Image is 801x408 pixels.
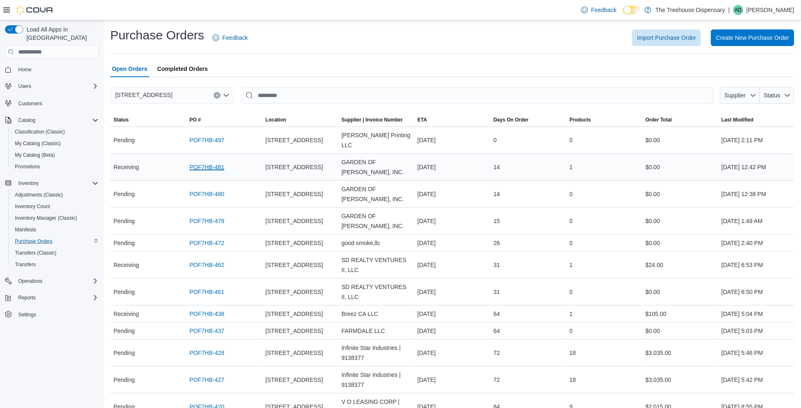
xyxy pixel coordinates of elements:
[12,162,99,172] span: Promotions
[12,248,99,258] span: Transfers (Classic)
[719,372,795,388] div: [DATE] 5:42 PM
[114,216,135,226] span: Pending
[8,161,102,172] button: Promotions
[15,152,55,158] span: My Catalog (Beta)
[637,34,696,42] span: Import Purchase Order
[719,257,795,273] div: [DATE] 6:53 PM
[719,306,795,322] div: [DATE] 5:04 PM
[110,113,186,126] button: Status
[266,375,323,385] span: [STREET_ADDRESS]
[12,127,68,137] a: Classification (Classic)
[494,309,500,319] span: 64
[15,178,42,188] button: Inventory
[2,80,102,92] button: Users
[12,213,99,223] span: Inventory Manager (Classic)
[414,306,490,322] div: [DATE]
[338,306,414,322] div: Breez CA LLC
[209,29,251,46] a: Feedback
[642,306,718,322] div: $105.00
[2,97,102,109] button: Customers
[15,64,99,75] span: Home
[15,238,53,245] span: Purchase Orders
[719,284,795,300] div: [DATE] 6:50 PM
[570,326,573,336] span: 0
[114,309,139,319] span: Receiving
[15,65,35,75] a: Home
[728,5,730,15] p: |
[266,117,286,123] div: Location
[8,126,102,138] button: Classification (Classic)
[494,162,500,172] span: 14
[414,235,490,251] div: [DATE]
[418,117,427,123] span: ETA
[414,284,490,300] div: [DATE]
[719,113,795,126] button: Last Modified
[18,66,31,73] span: Home
[656,5,725,15] p: The Treehouse Dispensary
[642,372,718,388] div: $3,035.00
[632,29,701,46] button: Import Purchase Order
[494,117,529,123] span: Days On Order
[12,236,99,246] span: Purchase Orders
[414,257,490,273] div: [DATE]
[2,292,102,304] button: Reports
[115,90,172,100] span: [STREET_ADDRESS]
[570,348,576,358] span: 18
[12,150,58,160] a: My Catalog (Beta)
[8,212,102,224] button: Inventory Manager (Classic)
[338,208,414,234] div: GARDEN OF [PERSON_NAME], INC.
[266,238,323,248] span: [STREET_ADDRESS]
[12,150,99,160] span: My Catalog (Beta)
[114,135,135,145] span: Pending
[114,326,135,336] span: Pending
[646,117,672,123] span: Order Total
[112,61,148,77] span: Open Orders
[189,287,224,297] a: POF7HB-461
[12,202,99,211] span: Inventory Count
[18,117,35,124] span: Catalog
[414,345,490,361] div: [DATE]
[266,135,323,145] span: [STREET_ADDRESS]
[223,34,248,42] span: Feedback
[12,190,99,200] span: Adjustments (Classic)
[114,189,135,199] span: Pending
[570,309,573,319] span: 1
[189,216,224,226] a: POF7HB-479
[720,87,760,104] button: Supplier
[223,92,230,99] button: Open list of options
[719,213,795,229] div: [DATE] 1:49 AM
[338,252,414,278] div: SD REALTY VENTURES II, LLC
[642,132,718,148] div: $0.00
[642,235,718,251] div: $0.00
[12,213,80,223] a: Inventory Manager (Classic)
[15,192,63,198] span: Adjustments (Classic)
[414,186,490,202] div: [DATE]
[266,260,323,270] span: [STREET_ADDRESS]
[266,326,323,336] span: [STREET_ADDRESS]
[12,225,99,235] span: Manifests
[414,213,490,229] div: [DATE]
[12,138,64,148] a: My Catalog (Classic)
[494,135,497,145] span: 0
[494,216,500,226] span: 15
[157,61,208,77] span: Completed Orders
[15,99,46,109] a: Customers
[494,326,500,336] span: 64
[8,236,102,247] button: Purchase Orders
[15,276,99,286] span: Operations
[23,25,99,42] span: Load All Apps in [GEOGRAPHIC_DATA]
[764,92,781,99] span: Status
[2,177,102,189] button: Inventory
[494,375,500,385] span: 72
[719,132,795,148] div: [DATE] 2:11 PM
[114,348,135,358] span: Pending
[12,190,66,200] a: Adjustments (Classic)
[189,348,224,358] a: POF7HB-428
[266,287,323,297] span: [STREET_ADDRESS]
[570,162,573,172] span: 1
[15,115,99,125] span: Catalog
[414,372,490,388] div: [DATE]
[570,117,591,123] span: Products
[494,287,500,297] span: 31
